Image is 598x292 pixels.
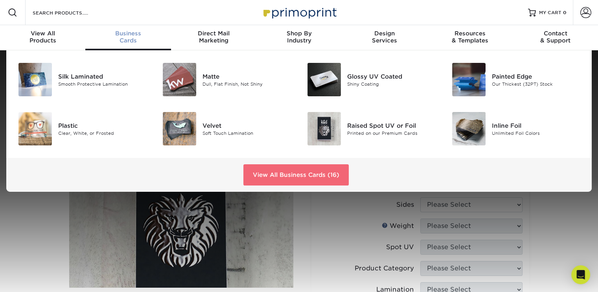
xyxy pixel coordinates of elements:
div: Industry [256,30,342,44]
div: Glossy UV Coated [347,72,438,81]
div: Dull, Flat Finish, Not Shiny [202,81,293,87]
span: Direct Mail [171,30,256,37]
div: Clear, White, or Frosted [58,130,149,136]
span: Contact [513,30,598,37]
span: Business [85,30,171,37]
div: Open Intercom Messenger [571,265,590,284]
img: Painted Edge Business Cards [452,63,486,96]
div: Cards [85,30,171,44]
div: Raised Spot UV or Foil [347,121,438,130]
a: Raised Spot UV or Foil Business Cards Raised Spot UV or Foil Printed on our Premium Cards [305,109,438,149]
a: Glossy UV Coated Business Cards Glossy UV Coated Shiny Coating [305,60,438,99]
span: 0 [563,10,567,15]
a: BusinessCards [85,25,171,50]
a: View All Business Cards (16) [243,164,349,185]
a: Resources& Templates [427,25,512,50]
input: SEARCH PRODUCTS..... [32,8,109,17]
img: Silk Laminated Business Cards [18,63,52,96]
a: DesignServices [342,25,427,50]
a: Matte Business Cards Matte Dull, Flat Finish, Not Shiny [160,60,293,99]
div: & Support [513,30,598,44]
a: Velvet Business Cards Velvet Soft Touch Lamination [160,109,293,149]
a: Silk Laminated Business Cards Silk Laminated Smooth Protective Lamination [16,60,149,99]
img: Glossy UV Coated Business Cards [307,63,341,96]
div: Smooth Protective Lamination [58,81,149,87]
span: Shop By [256,30,342,37]
div: Silk Laminated [58,72,149,81]
a: Direct MailMarketing [171,25,256,50]
div: Unlimited Foil Colors [492,130,582,136]
img: Inline Foil Business Cards [452,112,486,145]
a: Shop ByIndustry [256,25,342,50]
img: Velvet Business Cards [163,112,196,145]
span: Resources [427,30,512,37]
img: Matte Business Cards [163,63,196,96]
img: Plastic Business Cards [18,112,52,145]
img: Primoprint [260,4,339,21]
a: Inline Foil Business Cards Inline Foil Unlimited Foil Colors [449,109,582,149]
div: Painted Edge [492,72,582,81]
div: & Templates [427,30,512,44]
span: Design [342,30,427,37]
div: Soft Touch Lamination [202,130,293,136]
img: Raised Spot UV or Foil Business Cards [307,112,341,145]
div: Our Thickest (32PT) Stock [492,81,582,87]
div: Marketing [171,30,256,44]
div: Printed on our Premium Cards [347,130,438,136]
div: Matte [202,72,293,81]
div: Velvet [202,121,293,130]
a: Contact& Support [513,25,598,50]
span: MY CART [539,9,561,16]
div: Inline Foil [492,121,582,130]
div: Shiny Coating [347,81,438,87]
a: Painted Edge Business Cards Painted Edge Our Thickest (32PT) Stock [449,60,582,99]
div: Plastic [58,121,149,130]
a: Plastic Business Cards Plastic Clear, White, or Frosted [16,109,149,149]
div: Services [342,30,427,44]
